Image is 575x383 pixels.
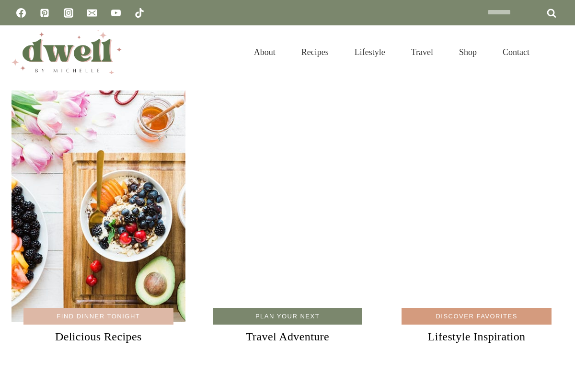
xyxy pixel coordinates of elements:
a: Contact [490,35,542,69]
button: View Search Form [547,44,563,60]
a: Shop [446,35,490,69]
a: Pinterest [35,3,54,23]
a: Travel [398,35,446,69]
a: Recipes [288,35,342,69]
a: Facebook [11,3,31,23]
a: YouTube [106,3,126,23]
a: TikTok [130,3,149,23]
nav: Primary Navigation [241,35,542,69]
a: Instagram [59,3,78,23]
a: About [241,35,288,69]
a: Lifestyle [342,35,398,69]
img: DWELL by michelle [11,30,122,74]
a: Email [82,3,102,23]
